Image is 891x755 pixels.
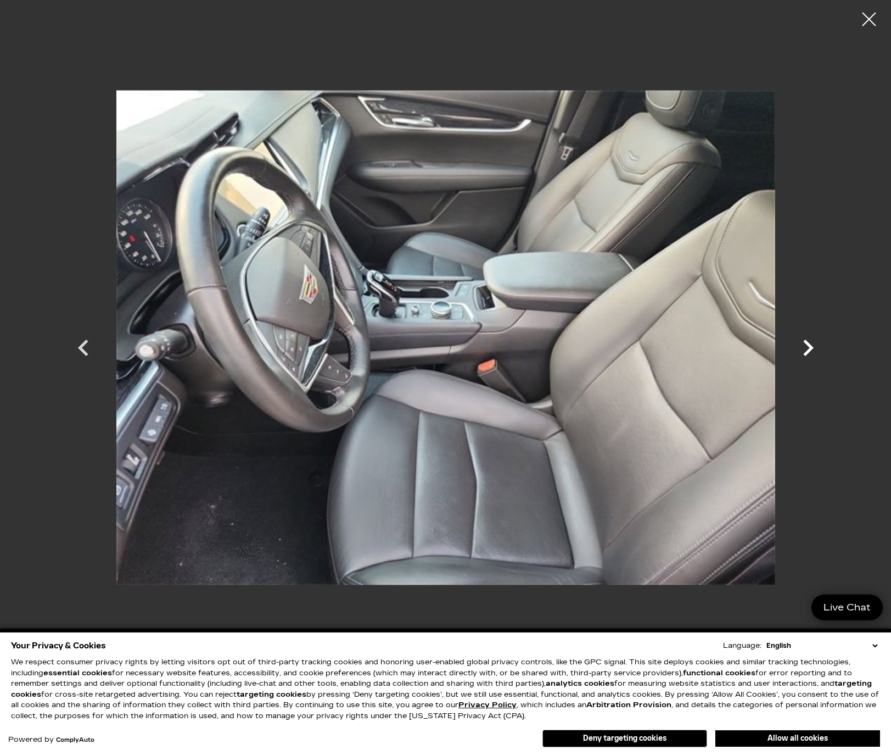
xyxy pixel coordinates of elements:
select: Language Select [764,640,880,651]
span: Live Chat [818,601,876,614]
strong: targeting cookies [11,679,872,699]
div: Previous [67,326,100,375]
button: Deny targeting cookies [542,730,707,747]
span: Your Privacy & Cookies [11,638,106,653]
u: Privacy Policy [458,701,517,709]
button: Allow all cookies [715,730,880,747]
a: Live Chat [811,595,883,620]
strong: essential cookies [43,669,112,678]
a: ComplyAuto [56,737,94,743]
img: Certified Used 2022 Stellar Black Metallic Cadillac Premium Luxury image 10 [116,8,775,667]
div: Powered by [8,736,94,743]
strong: analytics cookies [546,679,614,688]
div: Language: [723,642,761,649]
strong: functional cookies [683,669,755,678]
div: Next [792,326,825,375]
strong: targeting cookies [237,690,306,699]
strong: Arbitration Provision [586,701,671,709]
p: We respect consumer privacy rights by letting visitors opt out of third-party tracking cookies an... [11,657,880,721]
